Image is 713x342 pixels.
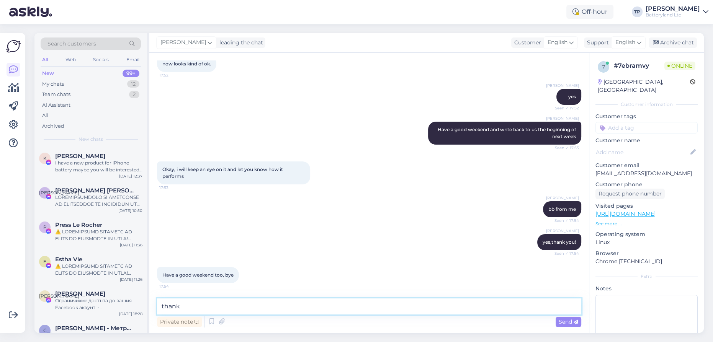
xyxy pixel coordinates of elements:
span: bb from me [548,206,576,212]
span: Search customers [47,40,96,48]
div: Ограничихме достъпа до вашия Facebook акаунт! - Непотвърждаването може да доведе до постоянно бло... [55,297,142,311]
p: Visited pages [595,202,698,210]
div: [DATE] 12:37 [119,173,142,179]
span: Антония Балабанова [55,290,105,297]
div: 99+ [123,70,139,77]
span: Have a good weekend too, bye [162,272,234,278]
div: Request phone number [595,189,665,199]
p: Browser [595,249,698,257]
div: leading the chat [216,39,263,47]
span: [PERSON_NAME] [546,116,579,121]
div: Team chats [42,91,70,98]
div: All [41,55,49,65]
span: 17:52 [159,72,188,78]
p: Customer tags [595,112,698,121]
span: 17:53 [159,185,188,191]
span: K [43,155,47,161]
span: [PERSON_NAME] [546,195,579,201]
div: All [42,112,49,119]
div: AI Assistant [42,101,70,109]
span: Seen ✓ 17:54 [550,218,579,223]
div: [DATE] 10:50 [118,208,142,213]
div: Support [584,39,609,47]
span: 7 [602,64,605,70]
p: Chrome [TECHNICAL_ID] [595,257,698,265]
span: E [43,259,46,264]
span: yes,thank you! [543,239,576,245]
input: Add a tag [595,122,698,134]
div: I have a new product for iPhone battery maybe you will be interested😁 [55,160,142,173]
span: Online [664,62,695,70]
p: Operating system [595,230,698,238]
div: # 7ebramvy [614,61,664,70]
div: 12 [127,80,139,88]
div: My chats [42,80,64,88]
span: English [615,38,635,47]
span: New chats [78,136,103,143]
span: [PERSON_NAME] [39,190,79,195]
span: Севинч Фучиджиева - Метрика ЕООД [55,325,135,332]
div: Customer information [595,101,698,108]
span: Have a good weekend and write back to us the beginning of next week [438,127,577,139]
span: Л. Ирина [55,187,135,194]
div: Socials [92,55,110,65]
p: Linux [595,238,698,246]
div: Web [64,55,77,65]
span: Seen ✓ 17:53 [550,145,579,151]
span: Okay, i will keep an eye on it and let you know how it performs [162,166,284,179]
div: ⚠️ LOREMIPSUMD SITAMETC AD ELITS DO EIUSMODTE IN UTLA! Etdolor magnaaliq enimadminim veniamq nost... [55,228,142,242]
p: Customer email [595,161,698,169]
span: 17:54 [159,283,188,289]
div: Off-hour [566,5,613,19]
a: [PERSON_NAME]Batteryland Ltd [646,6,708,18]
div: [DATE] 11:36 [120,242,142,248]
div: Email [125,55,141,65]
div: ⚠️ LOREMIPSUMD SITAMETC AD ELITS DO EIUSMODTE IN UTLA! Etdolor magnaaliq enimadminim veniamq nost... [55,263,142,277]
span: [PERSON_NAME] [160,38,206,47]
span: [PERSON_NAME] [546,228,579,234]
div: Archived [42,122,64,130]
span: Seen ✓ 17:52 [550,105,579,111]
div: LOREMIPSUMDOLO SI AMETCONSE AD ELITSEDDOE TE INCIDIDUN UT LABOREET Dolorem Aliquaenima, mi veniam... [55,194,142,208]
div: Customer [511,39,541,47]
textarea: than [157,298,581,314]
div: TP [632,7,643,17]
div: New [42,70,54,77]
div: Private note [157,317,202,327]
div: [GEOGRAPHIC_DATA], [GEOGRAPHIC_DATA] [598,78,690,94]
p: Notes [595,285,698,293]
span: now looks kind of ok. [162,61,211,67]
div: Batteryland Ltd [646,12,700,18]
p: Customer phone [595,181,698,189]
p: Customer name [595,137,698,145]
span: Press Le Rocher [55,221,102,228]
span: English [548,38,567,47]
div: [DATE] 11:26 [120,277,142,282]
div: [PERSON_NAME] [646,6,700,12]
span: Send [559,318,578,325]
span: [PERSON_NAME] [39,293,79,299]
p: [EMAIL_ADDRESS][DOMAIN_NAME] [595,169,698,178]
span: [PERSON_NAME] [546,83,579,88]
span: С [43,327,47,333]
input: Add name [596,148,689,156]
span: yes [568,94,576,99]
img: Askly Logo [6,39,21,54]
span: Seen ✓ 17:54 [550,251,579,256]
span: Estha Vie [55,256,82,263]
div: Extra [595,273,698,280]
span: P [43,224,47,230]
div: [DATE] 18:28 [119,311,142,317]
p: See more ... [595,220,698,227]
a: [URL][DOMAIN_NAME] [595,210,656,217]
div: 2 [129,91,139,98]
span: Kelvin Xu [55,153,105,160]
div: Archive chat [649,37,697,48]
